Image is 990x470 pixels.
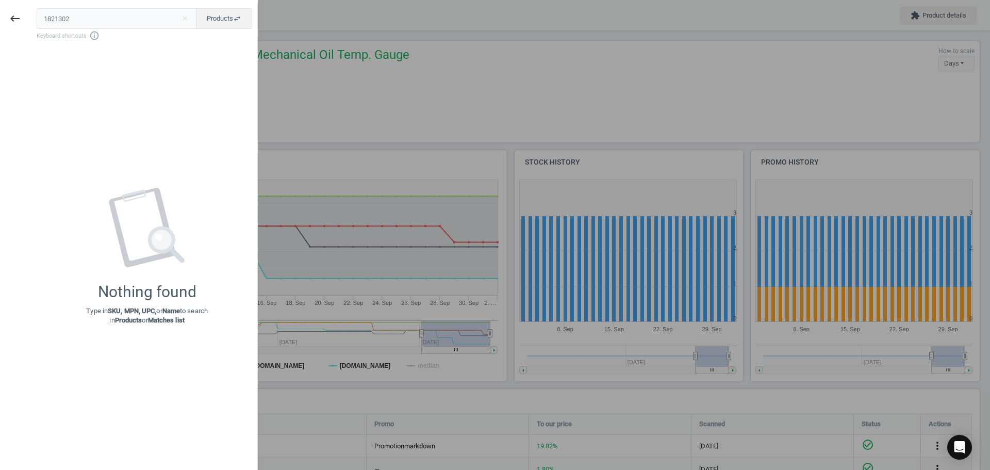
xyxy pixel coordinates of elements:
[37,8,197,29] input: Enter the SKU or product name
[98,283,196,301] div: Nothing found
[162,307,180,315] strong: Name
[9,12,21,25] i: keyboard_backspace
[233,14,241,23] i: swap_horiz
[37,30,252,41] span: Keyboard shortcuts
[148,316,185,324] strong: Matches list
[115,316,142,324] strong: Products
[108,307,156,315] strong: SKU, MPN, UPC,
[3,7,27,31] button: keyboard_backspace
[947,435,972,460] div: Open Intercom Messenger
[86,306,208,325] p: Type in or to search in or
[89,30,100,41] i: info_outline
[207,14,241,23] span: Products
[177,14,192,23] button: Close
[196,8,252,29] button: Productsswap_horiz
